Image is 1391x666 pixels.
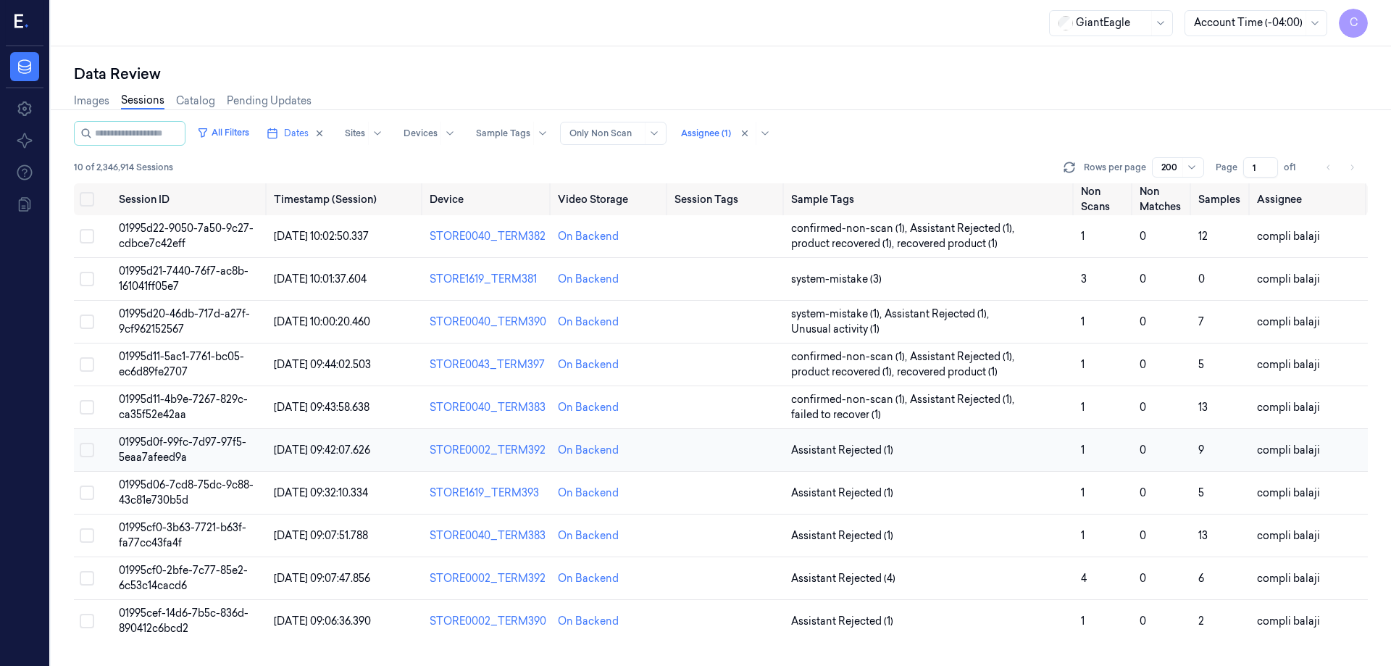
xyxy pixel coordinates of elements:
span: [DATE] 09:44:02.503 [274,358,371,371]
span: [DATE] 09:32:10.334 [274,486,368,499]
span: 13 [1198,529,1208,542]
span: 5 [1198,486,1204,499]
div: STORE0002_TERM392 [430,571,546,586]
span: 0 [1140,486,1146,499]
span: 1 [1081,230,1085,243]
div: STORE0040_TERM383 [430,400,546,415]
span: [DATE] 09:07:47.856 [274,572,370,585]
span: 0 [1140,572,1146,585]
span: 2 [1198,615,1204,628]
span: 0 [1198,272,1205,286]
span: compli balaji [1257,444,1320,457]
span: 13 [1198,401,1208,414]
span: compli balaji [1257,529,1320,542]
span: [DATE] 09:06:36.390 [274,615,371,628]
div: Data Review [74,64,1368,84]
span: 1 [1081,615,1085,628]
span: [DATE] 09:07:51.788 [274,529,368,542]
th: Non Matches [1134,183,1192,215]
span: 01995d0f-99fc-7d97-97f5-5eaa7afeed9a [119,436,246,464]
span: 0 [1140,272,1146,286]
div: On Backend [558,486,619,501]
div: STORE0040_TERM383 [430,528,546,544]
span: 6 [1198,572,1204,585]
div: On Backend [558,229,619,244]
span: 9 [1198,444,1204,457]
div: STORE0002_TERM390 [430,614,546,629]
p: Rows per page [1084,161,1146,174]
span: 3 [1081,272,1087,286]
span: Assistant Rejected (4) [791,571,895,586]
span: confirmed-non-scan (1) , [791,392,910,407]
span: 0 [1140,401,1146,414]
span: 01995d11-5ac1-7761-bc05-ec6d89fe2707 [119,350,244,378]
span: [DATE] 10:00:20.460 [274,315,370,328]
th: Samples [1192,183,1251,215]
button: Select row [80,528,94,543]
span: Unusual activity (1) [791,322,880,337]
span: 0 [1140,230,1146,243]
div: STORE1619_TERM393 [430,486,546,501]
button: Select row [80,443,94,457]
span: recovered product (1) [897,365,998,380]
button: Select row [80,486,94,500]
span: Assistant Rejected (1) , [910,221,1017,236]
span: 1 [1081,315,1085,328]
div: STORE0040_TERM390 [430,315,546,330]
span: system-mistake (3) [791,272,882,287]
a: Images [74,93,109,109]
span: 01995d22-9050-7a50-9c27-cdbce7c42eff [119,222,254,250]
span: Assistant Rejected (1) [791,486,893,501]
a: Sessions [121,93,164,109]
span: compli balaji [1257,358,1320,371]
div: STORE0002_TERM392 [430,443,546,458]
button: Select row [80,357,94,372]
span: product recovered (1) , [791,365,897,380]
button: Select row [80,315,94,329]
th: Sample Tags [785,183,1076,215]
button: All Filters [191,121,255,144]
span: confirmed-non-scan (1) , [791,221,910,236]
span: 5 [1198,358,1204,371]
span: 0 [1140,315,1146,328]
a: Pending Updates [227,93,312,109]
span: 1 [1081,358,1085,371]
span: compli balaji [1257,615,1320,628]
span: of 1 [1284,161,1307,174]
div: On Backend [558,614,619,629]
span: compli balaji [1257,401,1320,414]
th: Session Tags [669,183,785,215]
span: [DATE] 09:43:58.638 [274,401,369,414]
button: C [1339,9,1368,38]
span: compli balaji [1257,230,1320,243]
span: compli balaji [1257,572,1320,585]
span: 01995d21-7440-76f7-ac8b-161041ff05e7 [119,265,248,293]
th: Non Scans [1075,183,1134,215]
span: 01995cef-14d6-7b5c-836d-890412c6bcd2 [119,607,248,635]
span: Assistant Rejected (1) [791,528,893,544]
span: compli balaji [1257,272,1320,286]
span: 10 of 2,346,914 Sessions [74,161,173,174]
span: 7 [1198,315,1204,328]
span: Dates [284,127,309,140]
span: 0 [1140,444,1146,457]
span: [DATE] 10:01:37.604 [274,272,367,286]
th: Video Storage [552,183,669,215]
span: Page [1216,161,1237,174]
div: On Backend [558,528,619,544]
th: Assignee [1251,183,1368,215]
span: Assistant Rejected (1) , [910,392,1017,407]
button: Select row [80,272,94,286]
span: [DATE] 09:42:07.626 [274,444,370,457]
th: Timestamp (Session) [268,183,424,215]
span: failed to recover (1) [791,407,881,423]
button: Dates [261,122,330,145]
div: On Backend [558,571,619,586]
span: 4 [1081,572,1087,585]
span: 01995cf0-3b63-7721-b63f-fa77cc43fa4f [119,521,246,549]
div: On Backend [558,400,619,415]
span: 01995cf0-2bfe-7c77-85e2-6c53c14cacd6 [119,564,248,592]
div: On Backend [558,357,619,372]
span: 1 [1081,529,1085,542]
